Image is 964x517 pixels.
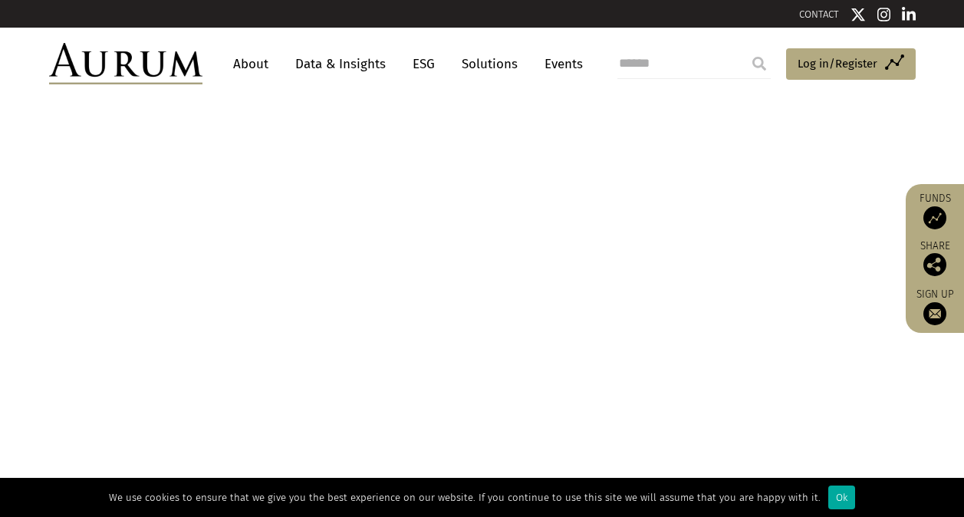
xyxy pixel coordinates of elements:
a: Funds [913,192,956,229]
a: ESG [405,50,443,78]
a: Data & Insights [288,50,393,78]
div: Share [913,241,956,276]
span: Log in/Register [798,54,877,73]
a: Solutions [454,50,525,78]
a: Events [537,50,583,78]
img: Sign up to our newsletter [923,302,946,325]
a: Sign up [913,288,956,325]
img: Share this post [923,253,946,276]
img: Twitter icon [850,7,866,22]
a: About [225,50,276,78]
a: Log in/Register [786,48,916,81]
img: Aurum [49,43,202,84]
input: Submit [744,48,775,79]
img: Instagram icon [877,7,891,22]
img: Linkedin icon [902,7,916,22]
div: Ok [828,486,855,509]
a: CONTACT [799,8,839,20]
img: Access Funds [923,206,946,229]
